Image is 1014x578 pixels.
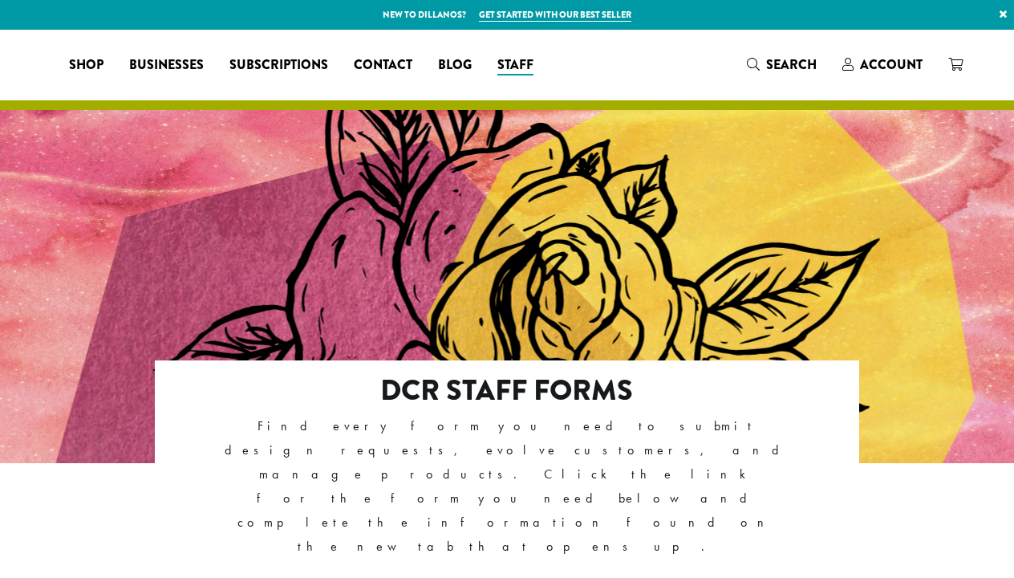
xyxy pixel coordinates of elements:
[485,52,546,78] a: Staff
[354,55,412,75] span: Contact
[225,414,790,559] p: Find every form you need to submit design requests, evolve customers, and manage products. Click ...
[860,55,923,74] span: Account
[69,55,103,75] span: Shop
[766,55,817,74] span: Search
[497,55,533,75] span: Staff
[129,55,204,75] span: Businesses
[225,373,790,408] h2: DCR Staff Forms
[438,55,472,75] span: Blog
[734,51,829,78] a: Search
[479,8,631,22] a: Get started with our best seller
[56,52,116,78] a: Shop
[229,55,328,75] span: Subscriptions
